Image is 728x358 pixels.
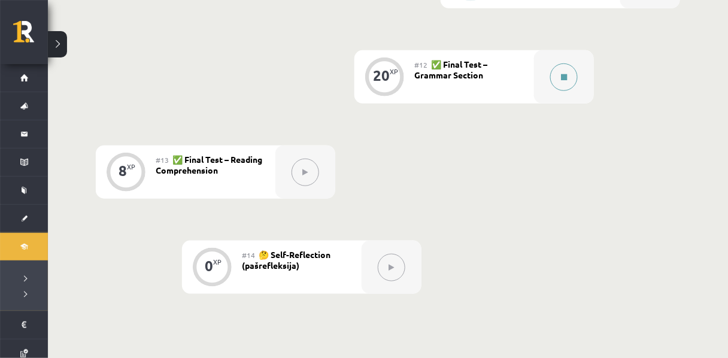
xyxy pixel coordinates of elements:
[13,21,48,51] a: Rīgas 1. Tālmācības vidusskola
[156,154,262,175] span: ✅ Final Test – Reading Comprehension
[242,250,255,260] span: #14
[242,249,330,271] span: 🤔 Self-Reflection (pašrefleksija)
[414,60,427,69] span: #12
[373,70,390,81] div: 20
[414,59,487,80] span: ✅ Final Test – Grammar Section
[213,259,222,265] div: XP
[156,155,169,165] span: #13
[205,260,213,271] div: 0
[119,165,127,176] div: 8
[390,68,398,75] div: XP
[127,163,135,170] div: XP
